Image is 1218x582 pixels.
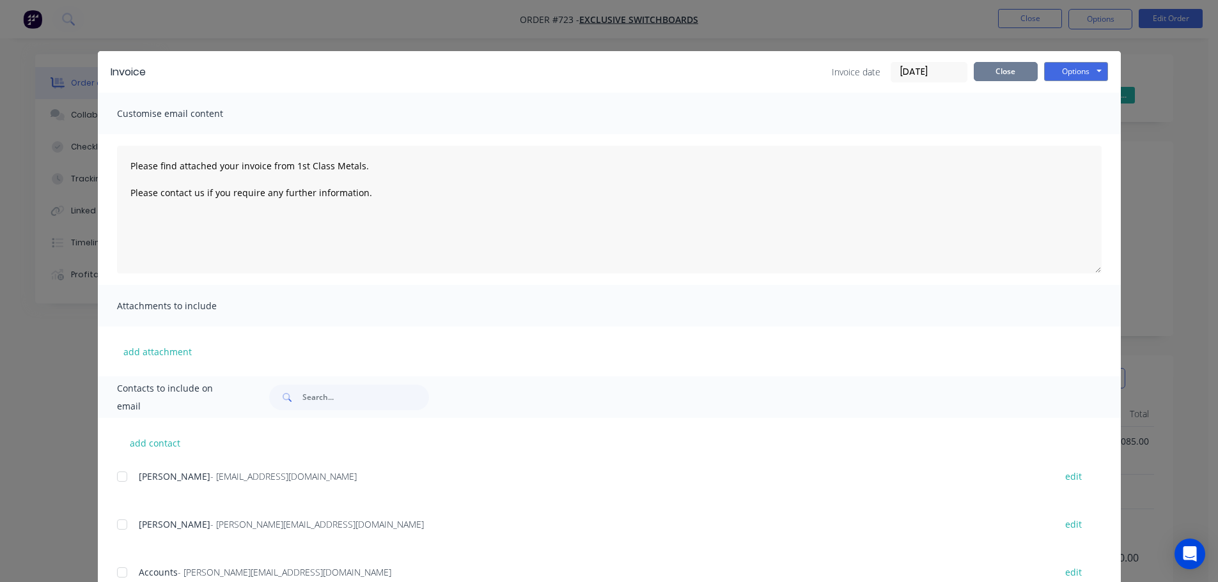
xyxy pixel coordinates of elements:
button: add contact [117,433,194,452]
div: Open Intercom Messenger [1175,539,1205,569]
div: Invoice [111,65,146,80]
button: edit [1058,516,1089,533]
span: [PERSON_NAME] [139,518,210,530]
span: [PERSON_NAME] [139,470,210,482]
textarea: Please find attached your invoice from 1st Class Metals. Please contact us if you require any fur... [117,146,1102,273]
span: Invoice date [832,65,880,79]
input: Search... [302,385,429,410]
span: - [PERSON_NAME][EMAIL_ADDRESS][DOMAIN_NAME] [178,566,391,578]
button: Close [974,62,1038,81]
button: edit [1058,563,1089,581]
button: edit [1058,468,1089,485]
button: Options [1044,62,1108,81]
span: - [PERSON_NAME][EMAIL_ADDRESS][DOMAIN_NAME] [210,518,424,530]
span: - [EMAIL_ADDRESS][DOMAIN_NAME] [210,470,357,482]
span: Contacts to include on email [117,379,238,415]
span: Accounts [139,566,178,578]
span: Customise email content [117,105,258,123]
button: add attachment [117,342,198,361]
span: Attachments to include [117,297,258,315]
